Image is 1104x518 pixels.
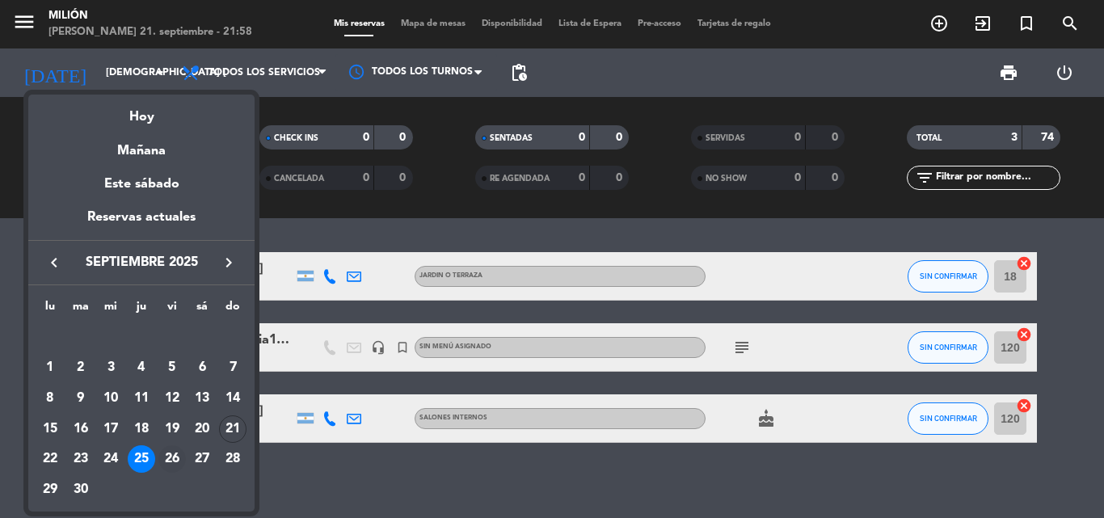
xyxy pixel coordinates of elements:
[40,252,69,273] button: keyboard_arrow_left
[67,415,95,443] div: 16
[188,385,216,412] div: 13
[95,414,126,444] td: 17 de septiembre de 2025
[35,353,65,384] td: 1 de septiembre de 2025
[97,415,124,443] div: 17
[65,414,96,444] td: 16 de septiembre de 2025
[28,128,255,162] div: Mañana
[36,476,64,503] div: 29
[188,353,218,384] td: 6 de septiembre de 2025
[67,445,95,473] div: 23
[128,385,155,412] div: 11
[35,322,248,353] td: SEP.
[65,444,96,475] td: 23 de septiembre de 2025
[28,207,255,240] div: Reservas actuales
[188,415,216,443] div: 20
[126,383,157,414] td: 11 de septiembre de 2025
[219,415,247,443] div: 21
[126,414,157,444] td: 18 de septiembre de 2025
[28,95,255,128] div: Hoy
[126,353,157,384] td: 4 de septiembre de 2025
[95,353,126,384] td: 3 de septiembre de 2025
[157,414,188,444] td: 19 de septiembre de 2025
[219,354,247,381] div: 7
[65,297,96,322] th: martes
[126,444,157,475] td: 25 de septiembre de 2025
[36,415,64,443] div: 15
[65,474,96,505] td: 30 de septiembre de 2025
[67,354,95,381] div: 2
[95,383,126,414] td: 10 de septiembre de 2025
[219,253,238,272] i: keyboard_arrow_right
[219,385,247,412] div: 14
[95,444,126,475] td: 24 de septiembre de 2025
[35,474,65,505] td: 29 de septiembre de 2025
[35,383,65,414] td: 8 de septiembre de 2025
[188,444,218,475] td: 27 de septiembre de 2025
[36,385,64,412] div: 8
[157,353,188,384] td: 5 de septiembre de 2025
[217,414,248,444] td: 21 de septiembre de 2025
[217,353,248,384] td: 7 de septiembre de 2025
[35,297,65,322] th: lunes
[188,297,218,322] th: sábado
[219,445,247,473] div: 28
[217,297,248,322] th: domingo
[65,383,96,414] td: 9 de septiembre de 2025
[28,162,255,207] div: Este sábado
[158,415,186,443] div: 19
[157,383,188,414] td: 12 de septiembre de 2025
[217,383,248,414] td: 14 de septiembre de 2025
[214,252,243,273] button: keyboard_arrow_right
[188,445,216,473] div: 27
[128,445,155,473] div: 25
[35,414,65,444] td: 15 de septiembre de 2025
[69,252,214,273] span: septiembre 2025
[97,354,124,381] div: 3
[44,253,64,272] i: keyboard_arrow_left
[157,297,188,322] th: viernes
[158,354,186,381] div: 5
[158,445,186,473] div: 26
[128,415,155,443] div: 18
[95,297,126,322] th: miércoles
[97,385,124,412] div: 10
[65,353,96,384] td: 2 de septiembre de 2025
[126,297,157,322] th: jueves
[157,444,188,475] td: 26 de septiembre de 2025
[188,414,218,444] td: 20 de septiembre de 2025
[67,476,95,503] div: 30
[158,385,186,412] div: 12
[67,385,95,412] div: 9
[35,444,65,475] td: 22 de septiembre de 2025
[217,444,248,475] td: 28 de septiembre de 2025
[36,354,64,381] div: 1
[128,354,155,381] div: 4
[97,445,124,473] div: 24
[188,383,218,414] td: 13 de septiembre de 2025
[36,445,64,473] div: 22
[188,354,216,381] div: 6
